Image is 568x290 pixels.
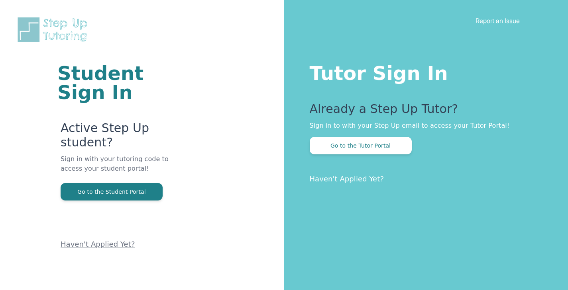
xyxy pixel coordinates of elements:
button: Go to the Tutor Portal [310,137,412,154]
h1: Tutor Sign In [310,60,537,83]
a: Haven't Applied Yet? [61,240,135,248]
p: Sign in with your tutoring code to access your student portal! [61,154,189,183]
a: Haven't Applied Yet? [310,175,384,183]
a: Go to the Tutor Portal [310,142,412,149]
p: Already a Step Up Tutor? [310,102,537,121]
img: Step Up Tutoring horizontal logo [16,16,92,43]
a: Report an Issue [476,17,520,25]
button: Go to the Student Portal [61,183,163,200]
h1: Student Sign In [57,64,189,102]
a: Go to the Student Portal [61,188,163,195]
p: Sign in to with your Step Up email to access your Tutor Portal! [310,121,537,130]
p: Active Step Up student? [61,121,189,154]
